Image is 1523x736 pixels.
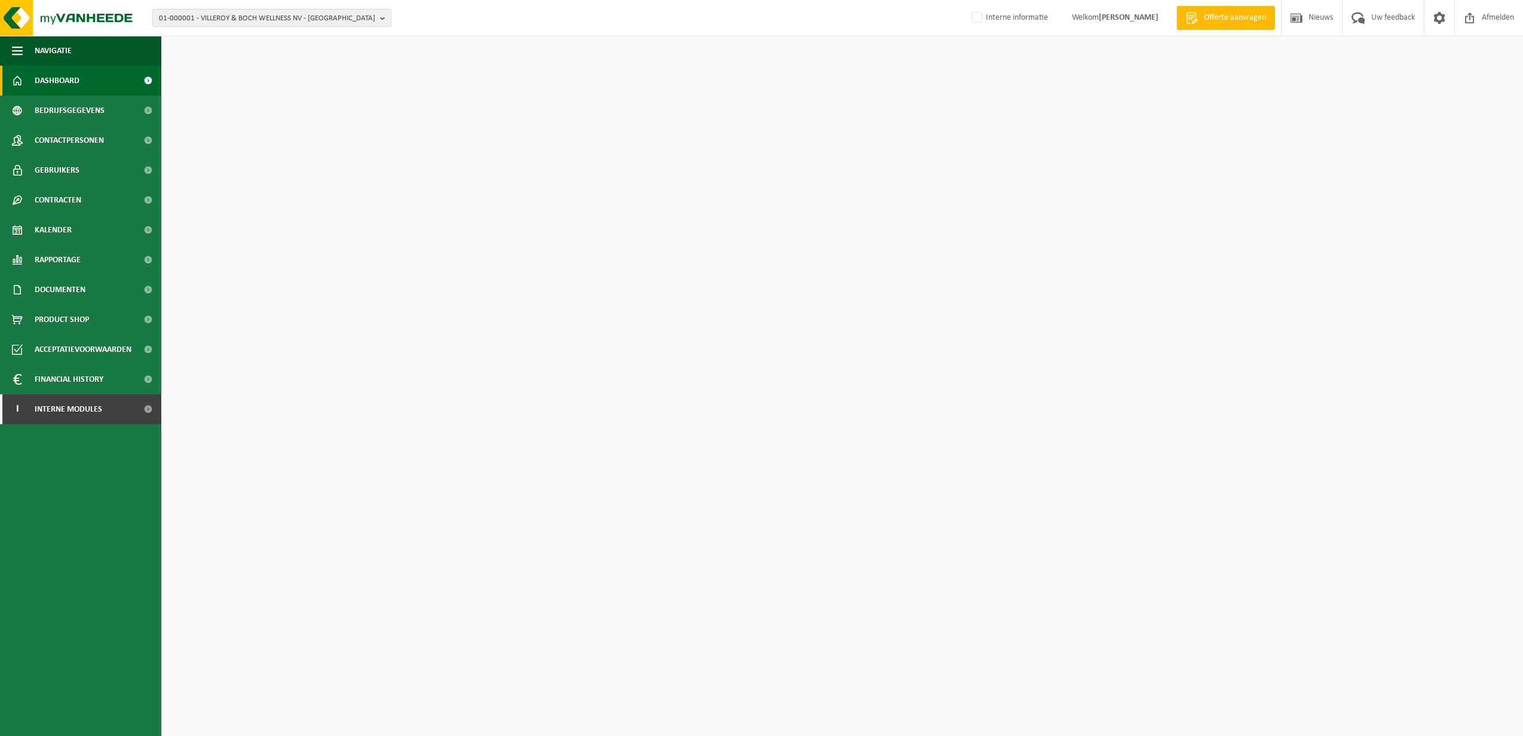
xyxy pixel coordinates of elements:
span: Rapportage [35,245,81,275]
span: Gebruikers [35,155,79,185]
a: Offerte aanvragen [1176,6,1275,30]
span: Kalender [35,215,72,245]
span: Interne modules [35,394,102,424]
span: Dashboard [35,66,79,96]
span: Offerte aanvragen [1201,12,1269,24]
span: Financial History [35,364,103,394]
span: Acceptatievoorwaarden [35,335,131,364]
span: Contracten [35,185,81,215]
span: Contactpersonen [35,125,104,155]
span: Product Shop [35,305,89,335]
span: Navigatie [35,36,72,66]
label: Interne informatie [969,9,1048,27]
span: 01-000001 - VILLEROY & BOCH WELLNESS NV - [GEOGRAPHIC_DATA] [159,10,375,27]
button: 01-000001 - VILLEROY & BOCH WELLNESS NV - [GEOGRAPHIC_DATA] [152,9,391,27]
span: Documenten [35,275,85,305]
span: Bedrijfsgegevens [35,96,105,125]
strong: [PERSON_NAME] [1099,13,1159,22]
span: I [12,394,23,424]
